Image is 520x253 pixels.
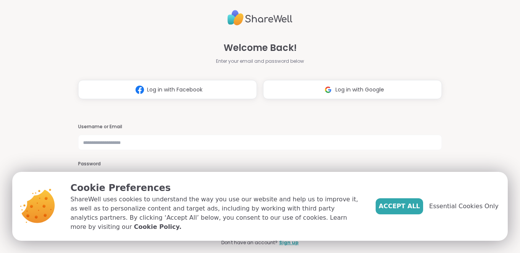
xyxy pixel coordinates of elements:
[279,239,299,246] a: Sign up
[429,202,499,211] span: Essential Cookies Only
[70,195,363,232] p: ShareWell uses cookies to understand the way you use our website and help us to improve it, as we...
[227,7,293,29] img: ShareWell Logo
[376,198,423,214] button: Accept All
[335,86,384,94] span: Log in with Google
[216,58,304,65] span: Enter your email and password below
[78,161,442,167] h3: Password
[78,80,257,99] button: Log in with Facebook
[132,83,147,97] img: ShareWell Logomark
[224,41,297,55] span: Welcome Back!
[321,83,335,97] img: ShareWell Logomark
[379,202,420,211] span: Accept All
[147,86,203,94] span: Log in with Facebook
[78,124,442,130] h3: Username or Email
[134,222,182,232] a: Cookie Policy.
[221,239,278,246] span: Don't have an account?
[263,80,442,99] button: Log in with Google
[70,181,363,195] p: Cookie Preferences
